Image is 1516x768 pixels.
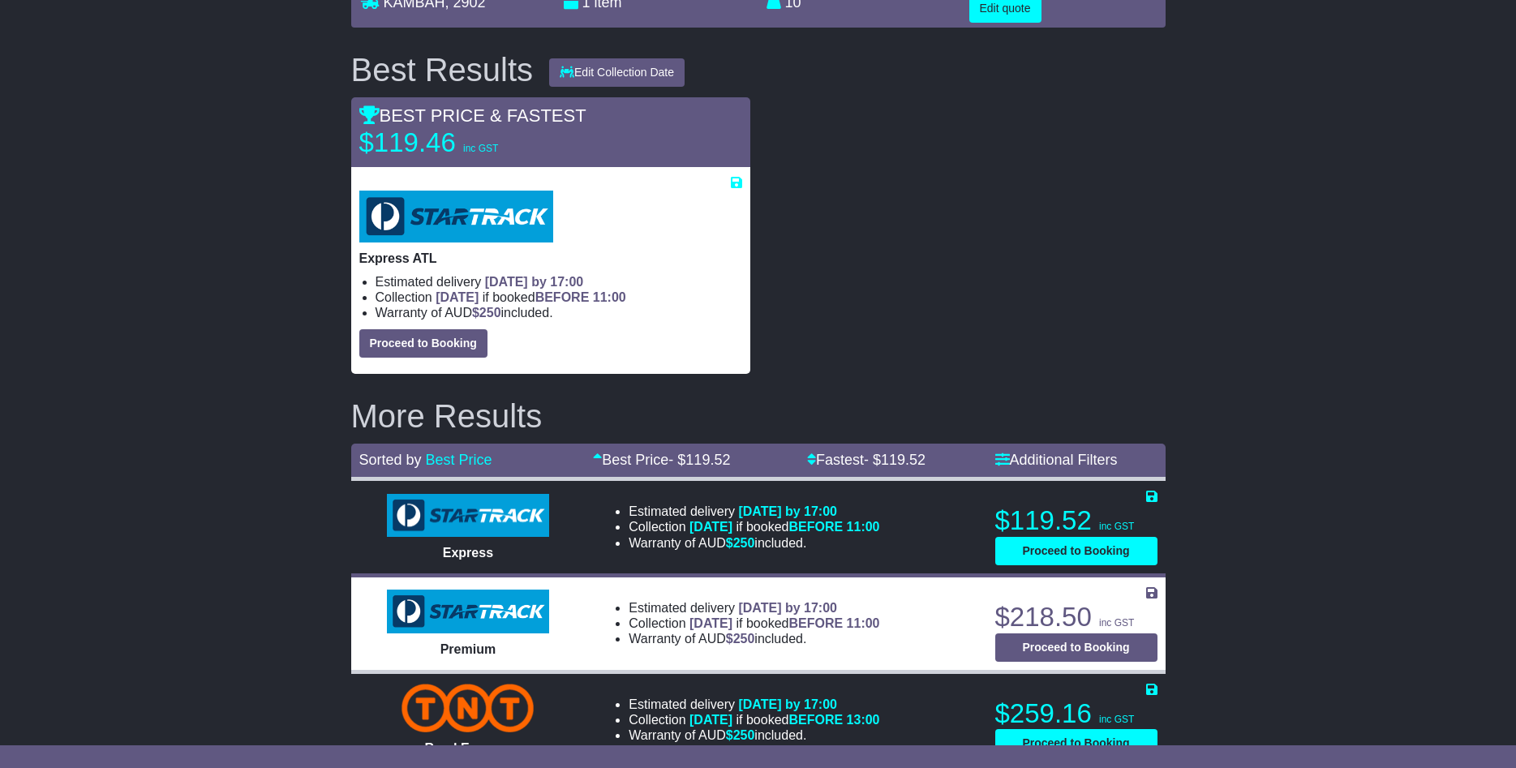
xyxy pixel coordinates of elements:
[629,616,879,631] li: Collection
[738,697,837,711] span: [DATE] by 17:00
[426,452,492,468] a: Best Price
[864,452,925,468] span: - $
[995,633,1157,662] button: Proceed to Booking
[376,305,742,320] li: Warranty of AUD included.
[629,712,879,727] li: Collection
[689,616,732,630] span: [DATE]
[485,275,584,289] span: [DATE] by 17:00
[387,494,549,538] img: StarTrack: Express
[479,306,501,320] span: 250
[359,251,742,266] p: Express ATL
[733,536,755,550] span: 250
[629,727,879,743] li: Warranty of AUD included.
[995,697,1157,730] p: $259.16
[995,729,1157,757] button: Proceed to Booking
[995,452,1118,468] a: Additional Filters
[472,306,501,320] span: $
[629,504,879,519] li: Estimated delivery
[689,713,732,727] span: [DATE]
[995,537,1157,565] button: Proceed to Booking
[689,520,879,534] span: if booked
[847,520,880,534] span: 11:00
[376,274,742,290] li: Estimated delivery
[788,616,843,630] span: BEFORE
[738,504,837,518] span: [DATE] by 17:00
[351,398,1166,434] h2: More Results
[1099,714,1134,725] span: inc GST
[343,52,542,88] div: Best Results
[685,452,730,468] span: 119.52
[995,601,1157,633] p: $218.50
[440,642,496,656] span: Premium
[726,536,755,550] span: $
[359,329,487,358] button: Proceed to Booking
[593,452,730,468] a: Best Price- $119.52
[629,631,879,646] li: Warranty of AUD included.
[593,290,626,304] span: 11:00
[436,290,479,304] span: [DATE]
[376,290,742,305] li: Collection
[881,452,925,468] span: 119.52
[629,697,879,712] li: Estimated delivery
[425,741,512,755] span: Road Express
[359,191,553,242] img: StarTrack: Express ATL
[1099,521,1134,532] span: inc GST
[738,601,837,615] span: [DATE] by 17:00
[535,290,590,304] span: BEFORE
[387,590,549,633] img: StarTrack: Premium
[629,519,879,534] li: Collection
[629,600,879,616] li: Estimated delivery
[807,452,925,468] a: Fastest- $119.52
[359,127,562,159] p: $119.46
[443,546,493,560] span: Express
[402,684,534,732] img: TNT Domestic: Road Express
[689,713,879,727] span: if booked
[689,616,879,630] span: if booked
[726,632,755,646] span: $
[549,58,685,87] button: Edit Collection Date
[436,290,625,304] span: if booked
[847,713,880,727] span: 13:00
[726,728,755,742] span: $
[788,713,843,727] span: BEFORE
[995,504,1157,537] p: $119.52
[733,728,755,742] span: 250
[463,143,498,154] span: inc GST
[359,105,586,126] span: BEST PRICE & FASTEST
[788,520,843,534] span: BEFORE
[733,632,755,646] span: 250
[847,616,880,630] span: 11:00
[359,452,422,468] span: Sorted by
[629,535,879,551] li: Warranty of AUD included.
[1099,617,1134,629] span: inc GST
[689,520,732,534] span: [DATE]
[668,452,730,468] span: - $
